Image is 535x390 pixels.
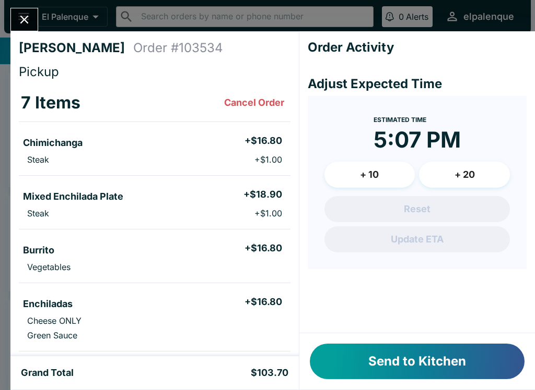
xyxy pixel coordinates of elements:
[23,244,54,257] h5: Burrito
[23,190,123,203] h5: Mixed Enchilada Plate
[21,367,74,379] h5: Grand Total
[23,137,83,149] h5: Chimichanga
[243,188,282,201] h5: + $18.90
[27,330,77,340] p: Green Sauce
[308,76,527,92] h4: Adjust Expected Time
[324,162,415,188] button: + 10
[419,162,510,188] button: + 20
[23,298,73,310] h5: Enchiladas
[245,242,282,254] h5: + $16.80
[308,40,527,55] h4: Order Activity
[245,135,282,147] h5: + $16.80
[374,116,426,124] span: Estimated Time
[27,208,49,218] p: Steak
[19,64,59,79] span: Pickup
[254,154,282,165] p: + $1.00
[310,344,525,379] button: Send to Kitchen
[19,40,133,56] h4: [PERSON_NAME]
[254,208,282,218] p: + $1.00
[133,40,223,56] h4: Order # 103534
[220,92,288,113] button: Cancel Order
[27,154,49,165] p: Steak
[27,315,82,326] p: Cheese ONLY
[374,126,461,153] time: 5:07 PM
[21,92,80,113] h3: 7 Items
[27,262,71,272] p: Vegetables
[251,367,288,379] h5: $103.70
[11,8,38,31] button: Close
[245,296,282,308] h5: + $16.80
